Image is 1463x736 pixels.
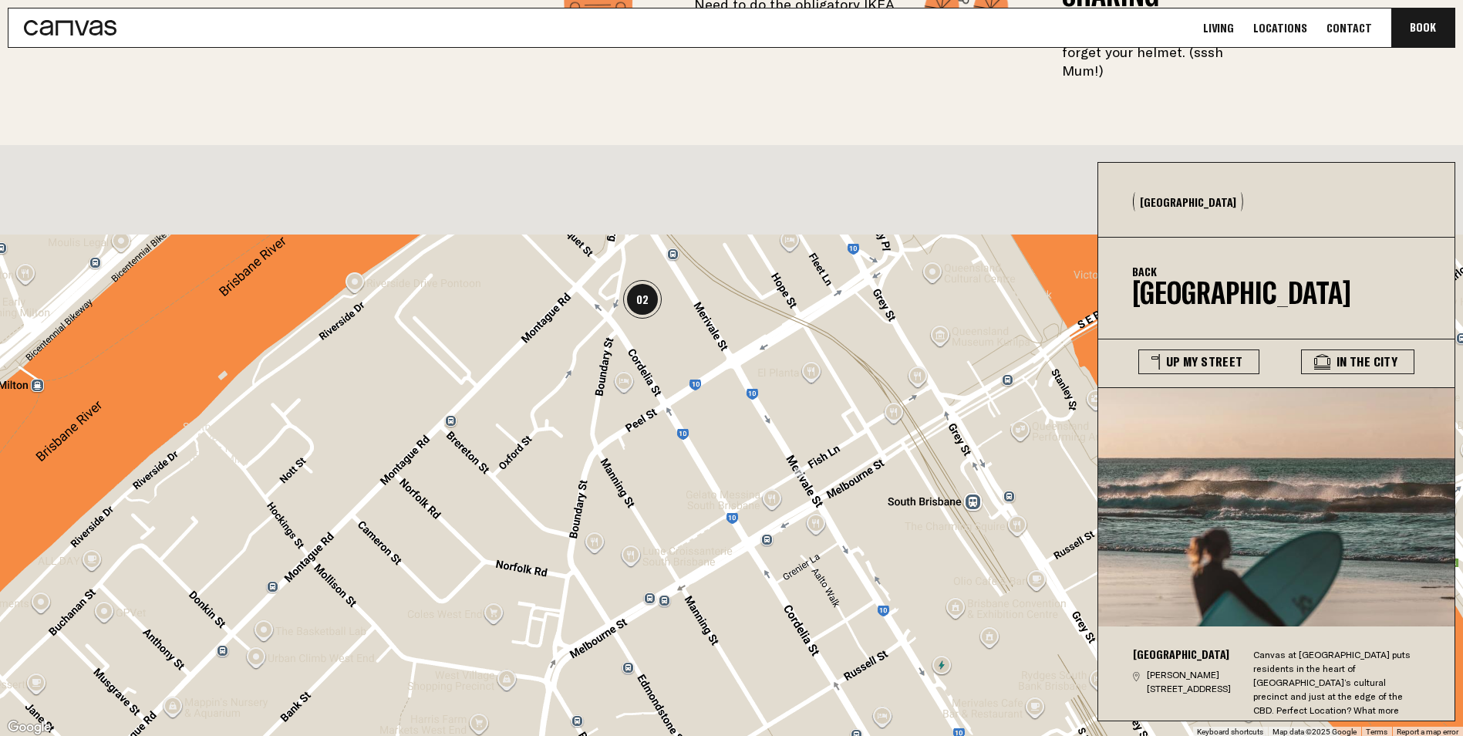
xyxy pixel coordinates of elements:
h3: [GEOGRAPHIC_DATA] [1133,648,1238,660]
button: Up My Street [1138,349,1259,374]
span: Map data ©2025 Google [1273,728,1357,736]
div: Canvas at [GEOGRAPHIC_DATA] puts residents in the heart of [GEOGRAPHIC_DATA]’s cultural precinct ... [1253,648,1421,731]
button: Book [1391,8,1455,47]
p: [PERSON_NAME][STREET_ADDRESS] [1147,668,1238,696]
a: Report a map error [1397,728,1458,736]
button: [GEOGRAPHIC_DATA] [1133,192,1243,211]
button: In The City [1301,349,1414,374]
button: Back [1132,265,1157,278]
a: Locations [1249,20,1312,36]
a: Contact [1322,20,1377,36]
a: Terms [1366,728,1387,736]
a: Living [1198,20,1239,36]
div: 02 [623,280,662,319]
img: 185c477452cff58b1f023885e11cda7acde032e2-1800x1200.jpg [1098,388,1456,626]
